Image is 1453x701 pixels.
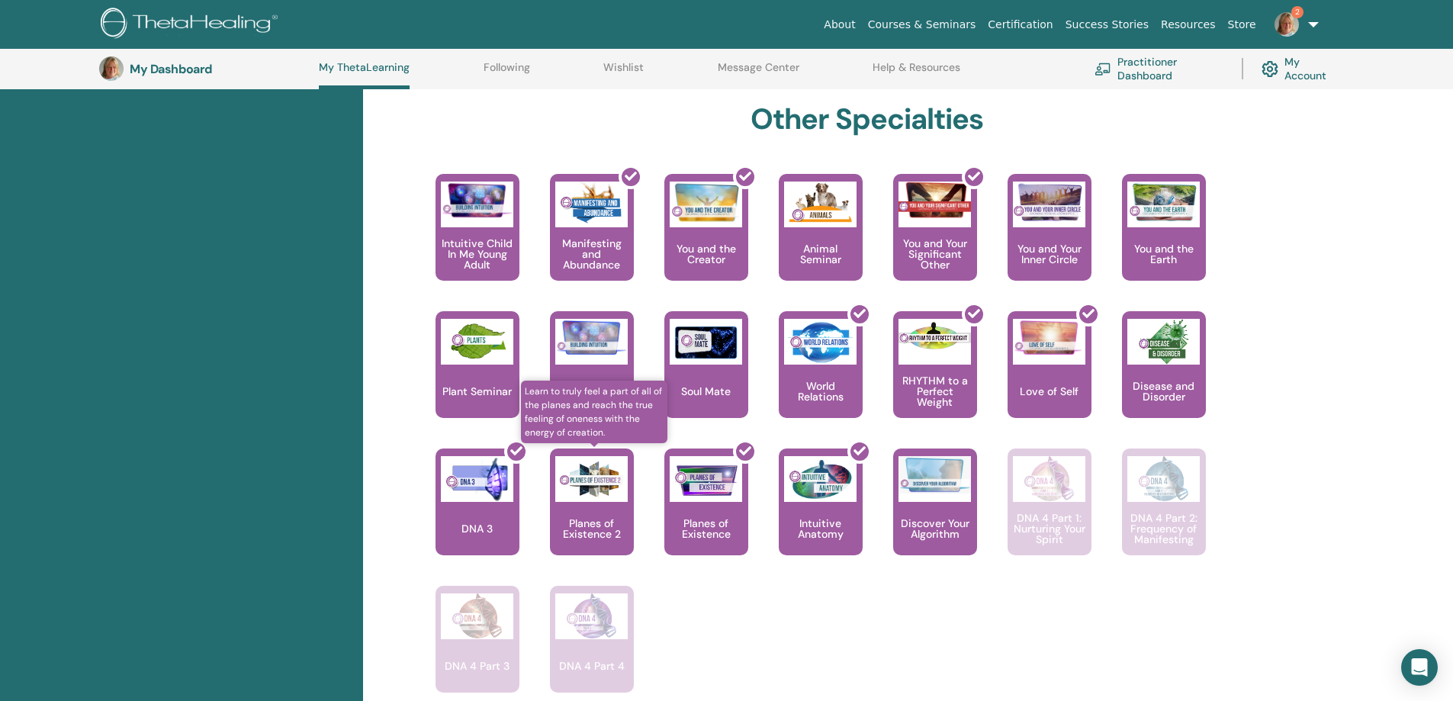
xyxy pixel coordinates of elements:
[521,381,668,443] span: Learn to truly feel a part of all of the planes and reach the true feeling of oneness with the en...
[664,311,748,449] a: Soul Mate Soul Mate
[664,518,748,539] p: Planes of Existence
[862,11,982,39] a: Courses & Seminars
[1059,11,1155,39] a: Success Stories
[1008,513,1091,545] p: DNA 4 Part 1: Nurturing Your Spirit
[664,243,748,265] p: You and the Creator
[319,61,410,89] a: My ThetaLearning
[101,8,283,42] img: logo.png
[603,61,644,85] a: Wishlist
[1122,513,1206,545] p: DNA 4 Part 2: Frequency of Manifesting
[441,456,513,502] img: DNA 3
[898,456,971,494] img: Discover Your Algorithm
[893,449,977,586] a: Discover Your Algorithm Discover Your Algorithm
[436,386,518,397] p: Plant Seminar
[779,311,863,449] a: World Relations World Relations
[1155,11,1222,39] a: Resources
[670,182,742,223] img: You and the Creator
[1122,381,1206,402] p: Disease and Disorder
[670,456,742,502] img: Planes of Existence
[779,243,863,265] p: Animal Seminar
[779,518,863,539] p: Intuitive Anatomy
[898,319,971,354] img: RHYTHM to a Perfect Weight
[550,311,634,449] a: Intuitive Child In Me Kids Intuitive Child In Me Kids
[1127,319,1200,365] img: Disease and Disorder
[1122,243,1206,265] p: You and the Earth
[555,593,628,639] img: DNA 4 Part 4
[751,102,983,137] h2: Other Specialties
[441,593,513,639] img: DNA 4 Part 3
[436,174,519,311] a: Intuitive Child In Me Young Adult Intuitive Child In Me Young Adult
[1008,449,1091,586] a: DNA 4 Part 1: Nurturing Your Spirit DNA 4 Part 1: Nurturing Your Spirit
[1262,57,1278,81] img: cog.svg
[893,311,977,449] a: RHYTHM to a Perfect Weight RHYTHM to a Perfect Weight
[436,238,519,270] p: Intuitive Child In Me Young Adult
[675,386,737,397] p: Soul Mate
[779,449,863,586] a: Intuitive Anatomy Intuitive Anatomy
[893,238,977,270] p: You and Your Significant Other
[555,182,628,227] img: Manifesting and Abundance
[873,61,960,85] a: Help & Resources
[664,174,748,311] a: You and the Creator You and the Creator
[779,174,863,311] a: Animal Seminar Animal Seminar
[1013,456,1085,502] img: DNA 4 Part 1: Nurturing Your Spirit
[784,456,857,502] img: Intuitive Anatomy
[664,449,748,586] a: Planes of Existence Planes of Existence
[1127,456,1200,502] img: DNA 4 Part 2: Frequency of Manifesting
[1291,6,1304,18] span: 2
[818,11,861,39] a: About
[441,182,513,219] img: Intuitive Child In Me Young Adult
[550,238,634,270] p: Manifesting and Abundance
[550,518,634,539] p: Planes of Existence 2
[1275,12,1299,37] img: default.jpg
[718,61,799,85] a: Message Center
[436,311,519,449] a: Plant Seminar Plant Seminar
[670,319,742,365] img: Soul Mate
[1122,311,1206,449] a: Disease and Disorder Disease and Disorder
[1127,182,1200,223] img: You and the Earth
[784,182,857,227] img: Animal Seminar
[1401,649,1438,686] div: Open Intercom Messenger
[484,61,530,85] a: Following
[130,62,282,76] h3: My Dashboard
[553,661,631,671] p: DNA 4 Part 4
[1095,52,1223,85] a: Practitioner Dashboard
[1013,182,1085,223] img: You and Your Inner Circle
[1122,449,1206,586] a: DNA 4 Part 2: Frequency of Manifesting DNA 4 Part 2: Frequency of Manifesting
[1014,386,1085,397] p: Love of Self
[1013,319,1085,356] img: Love of Self
[555,456,628,502] img: Planes of Existence 2
[1222,11,1262,39] a: Store
[982,11,1059,39] a: Certification
[784,319,857,365] img: World Relations
[550,449,634,586] a: Learn to truly feel a part of all of the planes and reach the true feeling of oneness with the en...
[898,182,971,219] img: You and Your Significant Other
[1095,63,1111,75] img: chalkboard-teacher.svg
[893,174,977,311] a: You and Your Significant Other You and Your Significant Other
[436,449,519,586] a: DNA 3 DNA 3
[779,381,863,402] p: World Relations
[441,319,513,365] img: Plant Seminar
[555,319,628,356] img: Intuitive Child In Me Kids
[1008,311,1091,449] a: Love of Self Love of Self
[1122,174,1206,311] a: You and the Earth You and the Earth
[439,661,516,671] p: DNA 4 Part 3
[893,518,977,539] p: Discover Your Algorithm
[893,375,977,407] p: RHYTHM to a Perfect Weight
[1008,243,1091,265] p: You and Your Inner Circle
[1008,174,1091,311] a: You and Your Inner Circle You and Your Inner Circle
[1262,52,1339,85] a: My Account
[99,56,124,81] img: default.jpg
[550,174,634,311] a: Manifesting and Abundance Manifesting and Abundance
